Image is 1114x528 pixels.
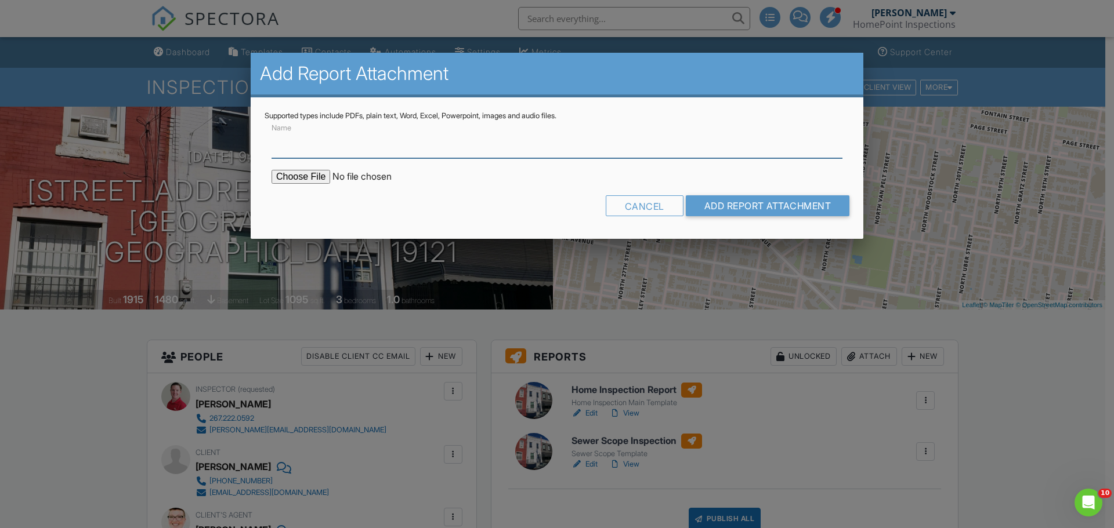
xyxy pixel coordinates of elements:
input: Add Report Attachment [686,195,850,216]
iframe: Intercom live chat [1075,489,1102,516]
div: Supported types include PDFs, plain text, Word, Excel, Powerpoint, images and audio files. [265,111,849,121]
h2: Add Report Attachment [260,62,854,85]
div: Cancel [606,195,683,216]
label: Name [272,123,291,133]
span: 10 [1098,489,1112,498]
